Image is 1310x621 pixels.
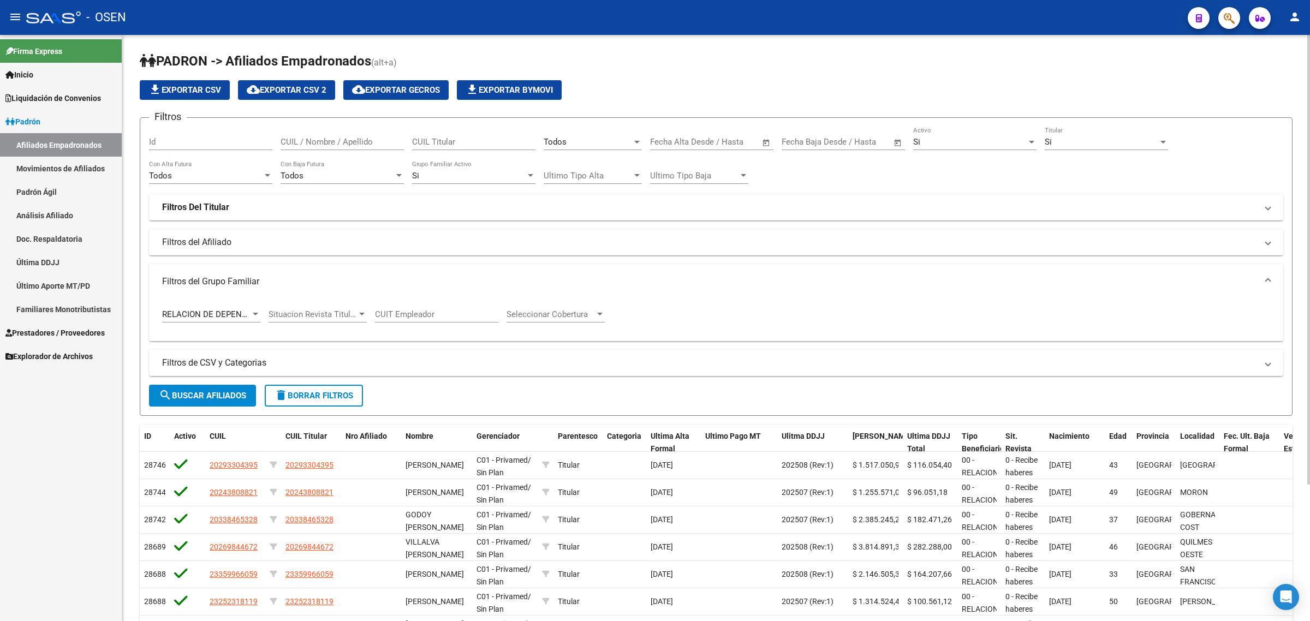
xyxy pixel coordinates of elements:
span: Todos [281,171,303,181]
datatable-header-cell: Nacimiento [1045,425,1105,461]
span: Exportar CSV [148,85,221,95]
span: MORON [1180,488,1208,497]
datatable-header-cell: Categoria [603,425,646,461]
span: Padrón [5,116,40,128]
mat-icon: cloud_download [352,83,365,96]
mat-icon: menu [9,10,22,23]
div: Open Intercom Messenger [1273,584,1299,610]
mat-icon: person [1288,10,1301,23]
button: Exportar Bymovi [457,80,562,100]
datatable-header-cell: Edad [1105,425,1132,461]
datatable-header-cell: CUIL Titular [281,425,341,461]
datatable-header-cell: Fec. Ult. Baja Formal [1219,425,1279,461]
span: $ 164.207,66 [907,570,952,578]
span: [PERSON_NAME] [406,488,464,497]
span: $ 2.146.505,33 [853,570,904,578]
span: 23252318119 [285,597,334,606]
datatable-header-cell: ID [140,425,170,461]
span: $ 282.288,00 [907,542,952,551]
datatable-header-cell: Tipo Beneficiario [957,425,1001,461]
span: 43 [1109,461,1118,469]
span: PADRON -> Afiliados Empadronados [140,53,371,69]
span: Categoria [607,432,641,440]
span: 202507 (Rev:1) [782,488,833,497]
span: Firma Express [5,45,62,57]
span: $ 1.314.524,45 [853,597,904,606]
datatable-header-cell: CUIL [205,425,265,461]
span: 20269844672 [285,542,334,551]
datatable-header-cell: Nombre [401,425,472,461]
span: [DATE] [1049,597,1071,606]
button: Borrar Filtros [265,385,363,407]
datatable-header-cell: Sit. Revista [1001,425,1045,461]
button: Exportar CSV [140,80,230,100]
span: Inicio [5,69,33,81]
span: 50 [1109,597,1118,606]
span: 00 - RELACION DE DEPENDENCIA [962,456,1013,501]
span: 00 - RELACION DE DEPENDENCIA [962,565,1013,611]
span: 202508 (Rev:1) [782,542,833,551]
span: [DATE] [1049,461,1071,469]
span: [PERSON_NAME] [406,570,464,578]
span: Ultima DDJJ Total [907,432,950,453]
span: [GEOGRAPHIC_DATA] [1136,515,1210,524]
input: Fecha inicio [650,137,694,147]
span: CUIL [210,432,226,440]
span: 46 [1109,542,1118,551]
span: Ultimo Tipo Baja [650,171,739,181]
span: Exportar Bymovi [466,85,553,95]
h3: Filtros [149,109,187,124]
span: Si [913,137,920,147]
span: Titular [558,461,580,469]
span: Provincia [1136,432,1169,440]
mat-panel-title: Filtros del Afiliado [162,236,1257,248]
span: [DATE] [1049,542,1071,551]
span: (alt+a) [371,57,397,68]
span: 20293304395 [285,461,334,469]
div: [DATE] [651,541,696,553]
span: 20293304395 [210,461,258,469]
input: Fecha fin [704,137,757,147]
span: $ 100.561,12 [907,597,952,606]
span: 286886 [144,570,170,578]
span: GOBERNADOR COST [1180,510,1231,532]
span: 287425 [144,515,170,524]
span: C01 - Privamed [477,565,528,574]
datatable-header-cell: Parentesco [553,425,603,461]
span: 20243808821 [210,488,258,497]
span: 202508 (Rev:1) [782,461,833,469]
span: [DATE] [1049,570,1071,578]
span: C01 - Privamed [477,456,528,464]
span: Gerenciador [477,432,520,440]
div: [DATE] [651,486,696,499]
span: C01 - Privamed [477,538,528,546]
span: 49 [1109,488,1118,497]
span: Titular [558,488,580,497]
mat-icon: cloud_download [247,83,260,96]
span: Tipo Beneficiario [962,432,1004,453]
span: 0 - Recibe haberes regularmente [1005,538,1051,571]
span: Titular [558,597,580,606]
span: 0 - Recibe haberes regularmente [1005,510,1051,544]
mat-icon: file_download [148,83,162,96]
span: Borrar Filtros [275,391,353,401]
span: Si [1045,137,1052,147]
datatable-header-cell: Activo [170,425,205,461]
span: 0 - Recibe haberes regularmente [1005,565,1051,599]
div: [DATE] [651,513,696,526]
span: Parentesco [558,432,598,440]
span: $ 182.471,26 [907,515,952,524]
span: Nro Afiliado [346,432,387,440]
input: Fecha fin [836,137,889,147]
span: Liquidación de Convenios [5,92,101,104]
datatable-header-cell: Ultima Alta Formal [646,425,701,461]
span: 202507 (Rev:1) [782,597,833,606]
span: $ 1.255.571,04 [853,488,904,497]
mat-expansion-panel-header: Filtros de CSV y Categorias [149,350,1283,376]
span: Todos [149,171,172,181]
datatable-header-cell: Ultima DDJJ Total [903,425,957,461]
span: [GEOGRAPHIC_DATA] [1180,461,1254,469]
span: 20269844672 [210,542,258,551]
mat-panel-title: Filtros de CSV y Categorias [162,357,1257,369]
datatable-header-cell: Gerenciador [472,425,538,461]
